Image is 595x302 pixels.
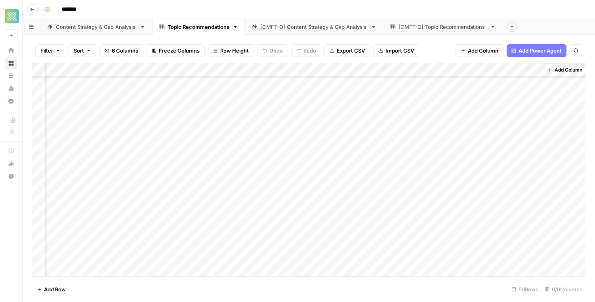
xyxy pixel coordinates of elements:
[383,19,502,35] a: [CMFT-Q] Topic Recommendations
[220,47,249,55] span: Row Height
[456,44,503,57] button: Add Column
[99,44,143,57] button: 6 Columns
[257,44,288,57] button: Undo
[337,47,365,55] span: Export CSV
[468,47,498,55] span: Add Column
[35,44,65,57] button: Filter
[112,47,138,55] span: 6 Columns
[168,23,229,31] div: Topic Recommendations
[385,47,414,55] span: Import CSV
[159,47,200,55] span: Freeze Columns
[269,47,283,55] span: Undo
[5,70,17,82] a: Your Data
[152,19,245,35] a: Topic Recommendations
[5,145,17,157] a: AirOps Academy
[291,44,321,57] button: Redo
[519,47,562,55] span: Add Power Agent
[303,47,316,55] span: Redo
[5,157,17,170] button: What's new?
[147,44,205,57] button: Freeze Columns
[555,66,582,74] span: Add Column
[508,283,542,296] div: 50 Rows
[260,23,368,31] div: [CMFT-Q] Content Strategy & Gap Analysis
[324,44,370,57] button: Export CSV
[507,44,566,57] button: Add Power Agent
[56,23,137,31] div: Content Strategy & Gap Analysis
[74,47,84,55] span: Sort
[208,44,254,57] button: Row Height
[5,44,17,57] a: Home
[69,44,96,57] button: Sort
[5,57,17,70] a: Browse
[5,6,17,26] button: Workspace: Xponent21
[40,19,152,35] a: Content Strategy & Gap Analysis
[544,65,585,75] button: Add Column
[5,170,17,183] button: Help + Support
[5,95,17,108] a: Settings
[40,47,53,55] span: Filter
[399,23,487,31] div: [CMFT-Q] Topic Recommendations
[5,9,19,23] img: Xponent21 Logo
[373,44,419,57] button: Import CSV
[542,283,585,296] div: 6/6 Columns
[245,19,383,35] a: [CMFT-Q] Content Strategy & Gap Analysis
[44,285,66,293] span: Add Row
[32,283,71,296] button: Add Row
[5,82,17,95] a: Usage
